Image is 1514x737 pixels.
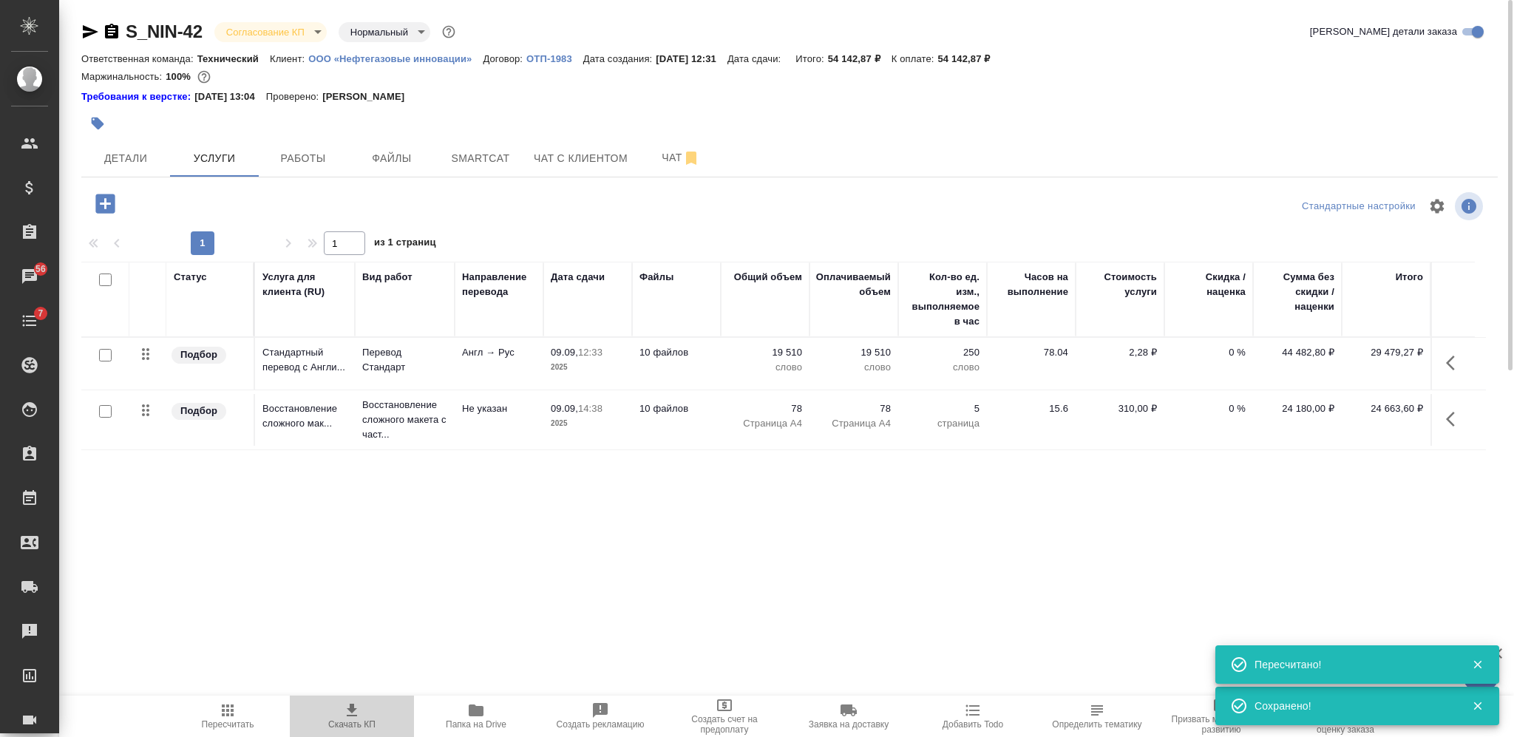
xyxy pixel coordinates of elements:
div: Пересчитано! [1255,657,1450,672]
div: Услуга для клиента (RU) [262,270,347,299]
button: Закрыть [1462,658,1493,671]
button: Показать кнопки [1437,401,1473,437]
td: 78.04 [987,338,1076,390]
span: из 1 страниц [374,234,436,255]
p: Ответственная команда: [81,53,197,64]
p: К оплате: [892,53,938,64]
p: Англ → Рус [462,345,536,360]
p: 19 510 [728,345,802,360]
p: 29 479,27 ₽ [1349,345,1423,360]
p: [PERSON_NAME] [322,89,415,104]
div: Нажми, чтобы открыть папку с инструкцией [81,89,194,104]
span: Чат [645,149,716,167]
p: 2025 [551,360,625,375]
div: Кол-во ед. изм., выполняемое в час [906,270,980,329]
p: 24 180,00 ₽ [1260,401,1334,416]
p: ОТП-1983 [526,53,583,64]
p: 14:38 [578,403,602,414]
p: Страница А4 [728,416,802,431]
p: Договор: [483,53,526,64]
span: Посмотреть информацию [1455,192,1486,220]
span: [PERSON_NAME] детали заказа [1310,24,1457,39]
a: 56 [4,258,55,295]
p: слово [817,360,891,375]
p: 09.09, [551,403,578,414]
p: 09.09, [551,347,578,358]
div: Файлы [639,270,673,285]
p: 54 142,87 ₽ [937,53,1001,64]
p: Стандартный перевод с Англи... [262,345,347,375]
div: Сумма без скидки / наценки [1260,270,1334,314]
span: Чат с клиентом [534,149,628,168]
td: 15.6 [987,394,1076,446]
p: 10 файлов [639,401,713,416]
span: Услуги [179,149,250,168]
p: Восстановление сложного макета с част... [362,398,447,442]
p: [DATE] 12:31 [656,53,727,64]
div: Статус [174,270,207,285]
button: Скопировать ссылку для ЯМессенджера [81,23,99,41]
p: слово [728,360,802,375]
svg: Отписаться [682,149,700,167]
p: страница [906,416,980,431]
button: Нормальный [346,26,413,38]
p: Клиент: [270,53,308,64]
p: [DATE] 13:04 [194,89,266,104]
p: 78 [817,401,891,416]
a: S_NIN-42 [126,21,203,41]
p: 10 файлов [639,345,713,360]
div: Согласование КП [214,22,327,42]
p: 100% [166,71,194,82]
p: 44 482,80 ₽ [1260,345,1334,360]
p: 2025 [551,416,625,431]
div: Согласование КП [339,22,430,42]
button: Показать кнопки [1437,345,1473,381]
div: Часов на выполнение [994,270,1068,299]
button: Доп статусы указывают на важность/срочность заказа [439,22,458,41]
span: Детали [90,149,161,168]
a: ОТП-1983 [526,52,583,64]
p: Подбор [180,404,217,418]
div: Итого [1396,270,1423,285]
button: Согласование КП [222,26,309,38]
p: Страница А4 [817,416,891,431]
p: Итого: [795,53,827,64]
div: Сохранено! [1255,699,1450,713]
a: Требования к верстке: [81,89,194,104]
span: Smartcat [445,149,516,168]
p: Не указан [462,401,536,416]
span: 7 [29,306,52,321]
div: Общий объем [734,270,802,285]
button: Добавить услугу [85,189,126,219]
p: 12:33 [578,347,602,358]
p: 5 [906,401,980,416]
div: Скидка / наценка [1172,270,1246,299]
p: ООО «Нефтегазовые инновации» [308,53,483,64]
p: 54 142,87 ₽ [828,53,892,64]
a: ООО «Нефтегазовые инновации» [308,52,483,64]
p: 0 % [1172,401,1246,416]
p: Перевод Стандарт [362,345,447,375]
button: 0.00 RUB; [194,67,214,86]
p: Дата создания: [583,53,656,64]
p: Восстановление сложного мак... [262,401,347,431]
p: Маржинальность: [81,71,166,82]
p: Дата сдачи: [727,53,784,64]
p: 19 510 [817,345,891,360]
button: Скопировать ссылку [103,23,120,41]
span: Файлы [356,149,427,168]
p: слово [906,360,980,375]
span: Работы [268,149,339,168]
p: 2,28 ₽ [1083,345,1157,360]
div: Стоимость услуги [1083,270,1157,299]
button: Добавить тэг [81,107,114,140]
button: Закрыть [1462,699,1493,713]
p: 24 663,60 ₽ [1349,401,1423,416]
a: 7 [4,302,55,339]
p: Подбор [180,347,217,362]
span: Настроить таблицу [1419,189,1455,224]
div: Оплачиваемый объем [816,270,891,299]
p: Проверено: [266,89,323,104]
p: 0 % [1172,345,1246,360]
p: 78 [728,401,802,416]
